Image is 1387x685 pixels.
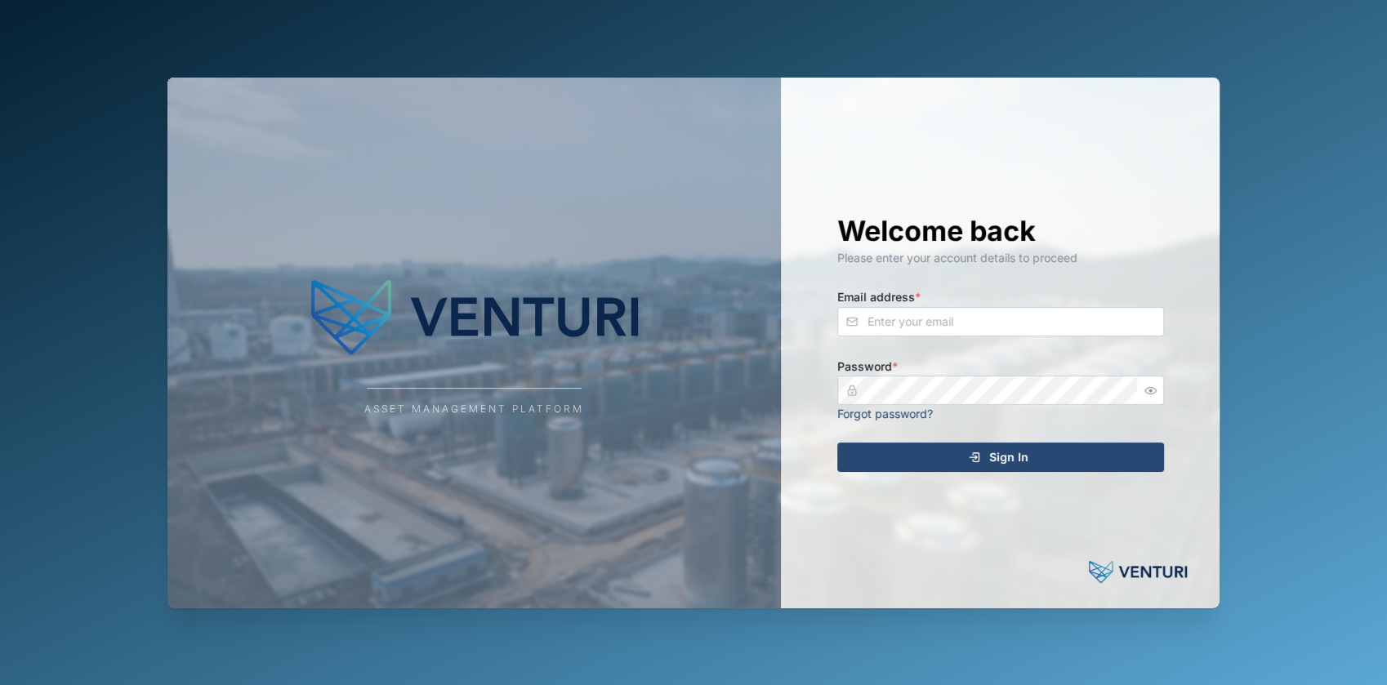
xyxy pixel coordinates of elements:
div: Please enter your account details to proceed [837,249,1164,267]
h1: Welcome back [837,213,1164,249]
label: Password [837,358,898,376]
button: Sign In [837,443,1164,472]
label: Email address [837,288,921,306]
input: Enter your email [837,307,1164,336]
img: Powered by: Venturi [1089,556,1187,589]
span: Sign In [989,443,1028,471]
div: Asset Management Platform [364,402,584,417]
img: Company Logo [311,269,638,367]
a: Forgot password? [837,407,933,420]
